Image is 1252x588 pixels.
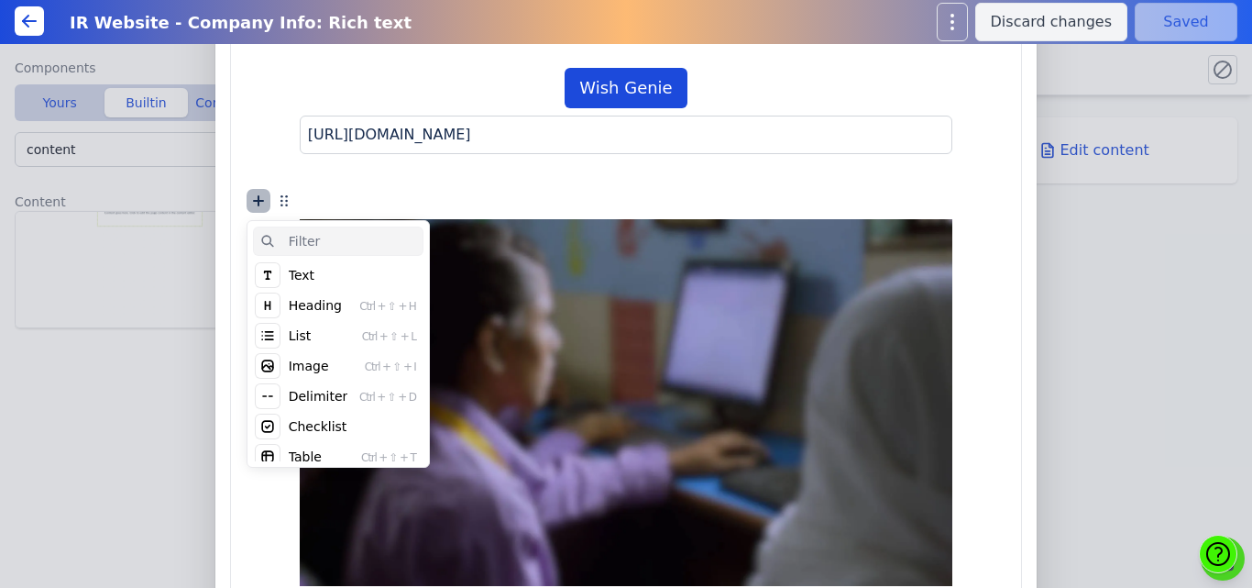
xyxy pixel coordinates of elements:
[176,18,997,121] p: At Bright Future, we believe every girl deserves the chance to dream big and achieve more. Throug...
[289,357,329,375] div: Image
[176,139,997,191] p: But dreams need resources to take flight. Many young girls aspire to be future leaders, yet a lac...
[289,417,347,436] div: Checklist
[597,488,605,506] p: AI
[176,289,302,309] b: How you can help:
[200,396,736,422] li: Brighten a girl’s future with the gift of education
[300,219,953,586] img: aasmaan1.webp
[593,484,609,510] a: AI
[565,68,686,108] div: Wish Genie
[361,449,421,468] div: Ctrl + ⇧ + T
[200,330,736,356] li: Visit our curated Amazon Wishlist
[289,327,311,345] div: List
[200,363,736,389] li: Choose a book/infrastructure to donate
[514,488,593,506] a: Built with Konigle
[365,358,421,377] div: Ctrl + ⇧ + I
[176,235,997,264] h2: You can change this RIGHT NOW!
[289,448,322,466] div: Table
[289,266,314,284] div: Text
[359,297,420,316] div: Ctrl + ⇧ + H
[289,387,348,405] div: Delimiter
[362,327,421,347] div: Ctrl + ⇧ + L
[289,229,421,253] input: Filter
[359,388,421,407] div: Ctrl + ⇧ + D
[300,116,953,154] input: Enter URL behind the button
[612,488,659,506] a: Site Map
[289,296,342,315] div: Heading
